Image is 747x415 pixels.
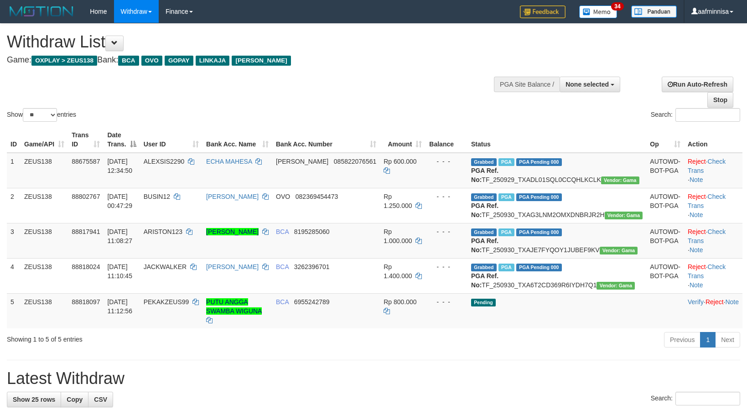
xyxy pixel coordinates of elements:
a: Reject [688,158,706,165]
a: Reject [688,228,706,235]
span: [DATE] 12:34:50 [107,158,132,174]
td: 1 [7,153,21,188]
th: Op: activate to sort column ascending [646,127,684,153]
a: CSV [88,392,113,407]
td: 5 [7,293,21,328]
span: PEKAKZEUS99 [144,298,189,306]
span: BCA [276,298,289,306]
span: OVO [276,193,290,200]
span: [DATE] 00:47:29 [107,193,132,209]
td: 4 [7,258,21,293]
span: [DATE] 11:10:45 [107,263,132,280]
span: Rp 1.400.000 [384,263,412,280]
td: AUTOWD-BOT-PGA [646,153,684,188]
span: Vendor URL: https://trx31.1velocity.biz [600,247,638,254]
span: Rp 800.000 [384,298,416,306]
span: PGA Pending [516,193,562,201]
a: Copy [61,392,88,407]
td: AUTOWD-BOT-PGA [646,223,684,258]
span: Copy [67,396,83,403]
span: [DATE] 11:12:56 [107,298,132,315]
a: Previous [664,332,700,348]
a: Check Trans [688,158,726,174]
span: Marked by aafsreyleap [498,193,514,201]
span: [PERSON_NAME] [232,56,290,66]
th: Bank Acc. Name: activate to sort column ascending [202,127,272,153]
select: Showentries [23,108,57,122]
td: 3 [7,223,21,258]
span: Rp 1.250.000 [384,193,412,209]
span: BCA [276,263,289,270]
td: AUTOWD-BOT-PGA [646,258,684,293]
span: Marked by aafsolysreylen [498,228,514,236]
span: 88818097 [72,298,100,306]
img: Feedback.jpg [520,5,565,18]
td: TF_250930_TXA6T2CD369R6IYDH7Q1 [467,258,646,293]
span: 88675587 [72,158,100,165]
span: Grabbed [471,228,497,236]
span: Rp 600.000 [384,158,416,165]
span: PGA Pending [516,228,562,236]
div: - - - [429,157,464,166]
b: PGA Ref. No: [471,202,498,218]
span: 88817941 [72,228,100,235]
span: Copy 8195285060 to clipboard [294,228,330,235]
span: 88818024 [72,263,100,270]
span: PGA Pending [516,264,562,271]
td: ZEUS138 [21,223,68,258]
span: Vendor URL: https://trx31.1velocity.biz [601,176,639,184]
a: ECHA MAHESA [206,158,252,165]
a: PUTU ANGGA SWAMBA WIGUNA [206,298,262,315]
td: · · [684,258,742,293]
a: Run Auto-Refresh [662,77,733,92]
a: Reject [705,298,724,306]
span: Grabbed [471,193,497,201]
span: BCA [276,228,289,235]
td: TF_250930_TXAJE7FYQOY1JUBEF9KV [467,223,646,258]
div: PGA Site Balance / [494,77,560,92]
h1: Latest Withdraw [7,369,740,388]
b: PGA Ref. No: [471,167,498,183]
td: · · [684,223,742,258]
th: Date Trans.: activate to sort column descending [104,127,140,153]
span: PGA Pending [516,158,562,166]
th: Bank Acc. Number: activate to sort column ascending [272,127,380,153]
span: Copy 3262396701 to clipboard [294,263,330,270]
a: Note [690,281,703,289]
img: Button%20Memo.svg [579,5,617,18]
td: AUTOWD-BOT-PGA [646,188,684,223]
td: ZEUS138 [21,293,68,328]
span: LINKAJA [196,56,230,66]
span: CSV [94,396,107,403]
td: · · [684,188,742,223]
th: User ID: activate to sort column ascending [140,127,202,153]
span: GOPAY [165,56,193,66]
td: ZEUS138 [21,153,68,188]
span: OXPLAY > ZEUS138 [31,56,97,66]
th: Action [684,127,742,153]
img: panduan.png [631,5,677,18]
label: Search: [651,392,740,405]
span: BUSIN12 [144,193,170,200]
a: Note [690,176,703,183]
span: Marked by aafpengsreynich [498,158,514,166]
a: Check Trans [688,193,726,209]
span: [PERSON_NAME] [276,158,328,165]
span: Vendor URL: https://trx31.1velocity.biz [597,282,635,290]
span: BCA [118,56,139,66]
a: 1 [700,332,716,348]
b: PGA Ref. No: [471,272,498,289]
td: 2 [7,188,21,223]
a: Next [715,332,740,348]
b: PGA Ref. No: [471,237,498,254]
th: ID [7,127,21,153]
span: Vendor URL: https://trx31.1velocity.biz [605,212,643,219]
th: Amount: activate to sort column ascending [380,127,425,153]
label: Search: [651,108,740,122]
span: Grabbed [471,158,497,166]
span: Grabbed [471,264,497,271]
td: ZEUS138 [21,188,68,223]
td: TF_250930_TXAG3LNM2OMXDNBRJR2H [467,188,646,223]
h1: Withdraw List [7,33,489,51]
span: OVO [141,56,162,66]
